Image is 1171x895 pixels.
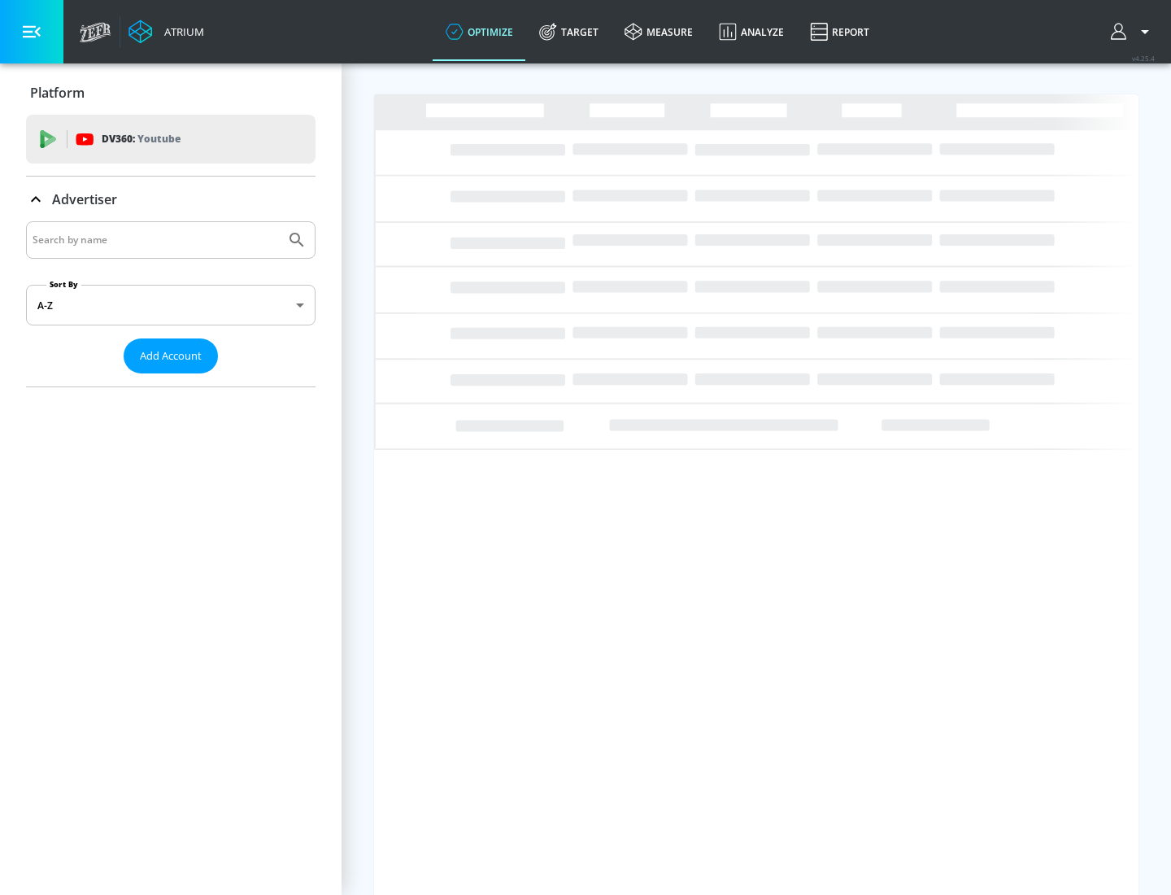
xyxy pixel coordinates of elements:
p: Advertiser [52,190,117,208]
span: Add Account [140,347,202,365]
a: Report [797,2,882,61]
div: Advertiser [26,221,316,386]
span: v 4.25.4 [1132,54,1155,63]
div: DV360: Youtube [26,115,316,164]
label: Sort By [46,279,81,290]
p: Platform [30,84,85,102]
div: Atrium [158,24,204,39]
a: Target [526,2,612,61]
a: Atrium [128,20,204,44]
input: Search by name [33,229,279,251]
div: A-Z [26,285,316,325]
a: measure [612,2,706,61]
div: Platform [26,70,316,116]
div: Advertiser [26,177,316,222]
p: DV360: [102,130,181,148]
nav: list of Advertiser [26,373,316,386]
a: Analyze [706,2,797,61]
p: Youtube [137,130,181,147]
button: Add Account [124,338,218,373]
a: optimize [433,2,526,61]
